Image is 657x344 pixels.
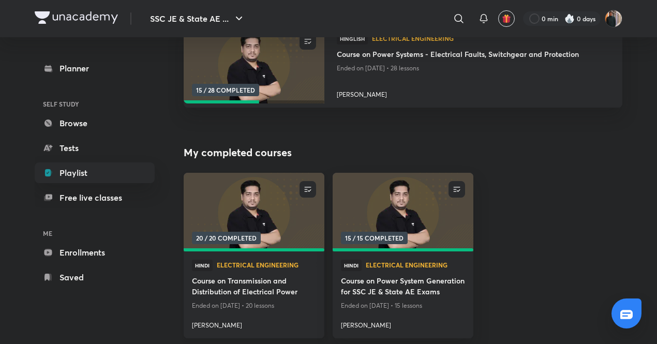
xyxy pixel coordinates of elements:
[564,13,575,24] img: streak
[192,260,213,271] span: Hindi
[366,262,465,268] span: Electrical Engineering
[498,10,515,27] button: avatar
[341,260,362,271] span: Hindi
[144,8,251,29] button: SSC JE & State AE ...
[341,232,408,244] span: 15 / 15 COMPLETED
[341,299,465,312] p: Ended on [DATE] • 15 lessons
[35,162,155,183] a: Playlist
[502,14,511,23] img: avatar
[35,267,155,288] a: Saved
[182,172,325,252] img: new-thumbnail
[184,25,324,108] a: new-thumbnail15 / 28 COMPLETED
[35,58,155,79] a: Planner
[35,187,155,208] a: Free live classes
[366,262,465,269] a: Electrical Engineering
[331,172,474,252] img: new-thumbnail
[337,86,610,99] a: [PERSON_NAME]
[182,24,325,104] img: new-thumbnail
[35,11,118,24] img: Company Logo
[35,95,155,113] h6: SELF STUDY
[333,173,473,251] a: new-thumbnail15 / 15 COMPLETED
[184,173,324,251] a: new-thumbnail20 / 20 COMPLETED
[192,275,316,299] a: Course on Transmission and Distribution of Electrical Power
[341,317,465,330] a: [PERSON_NAME]
[217,262,316,268] span: Electrical Engineering
[337,49,610,62] a: Course on Power Systems - Electrical Faults, Switchgear and Protection
[605,10,622,27] img: Anish kumar
[192,84,259,96] span: 15 / 28 COMPLETED
[192,232,261,244] span: 20 / 20 COMPLETED
[372,35,610,42] a: Electrical Engineering
[337,62,610,75] p: Ended on [DATE] • 28 lessons
[35,225,155,242] h6: ME
[372,35,610,41] span: Electrical Engineering
[192,299,316,312] p: Ended on [DATE] • 20 lessons
[337,33,368,44] span: Hinglish
[35,11,118,26] a: Company Logo
[35,242,155,263] a: Enrollments
[35,138,155,158] a: Tests
[192,317,316,330] a: [PERSON_NAME]
[35,113,155,133] a: Browse
[217,262,316,269] a: Electrical Engineering
[184,145,622,160] h4: My completed courses
[341,275,465,299] a: Course on Power System Generation for SSC JE & State AE Exams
